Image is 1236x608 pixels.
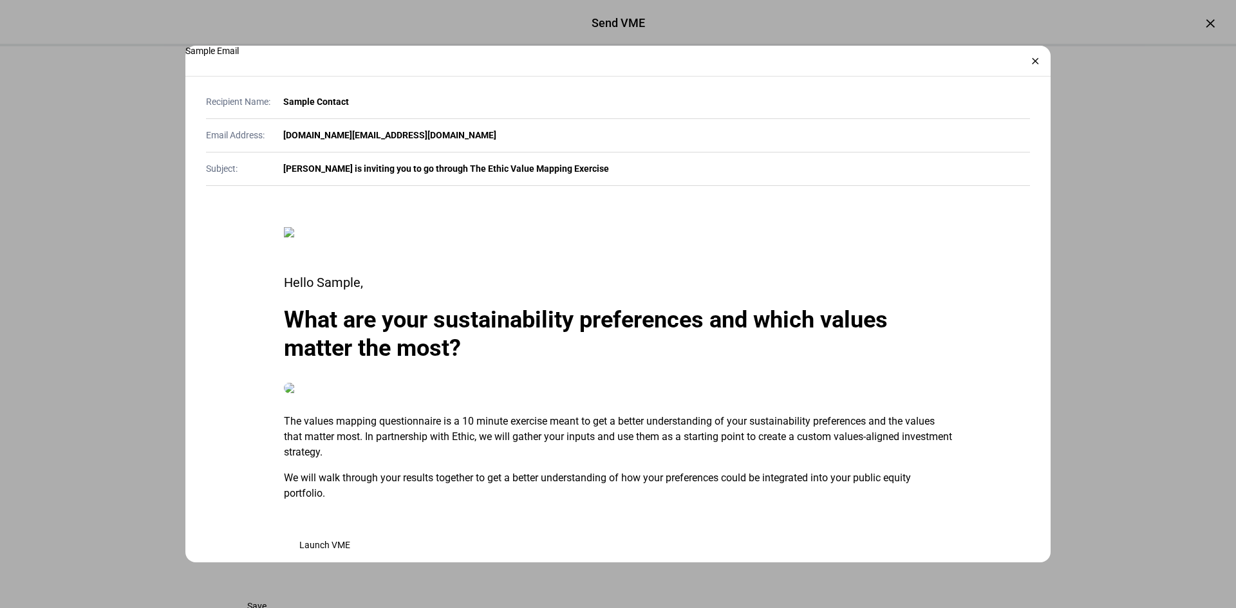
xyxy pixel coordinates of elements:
[283,162,609,175] div: [PERSON_NAME] is inviting you to go through The Ethic Value Mapping Exercise
[284,383,952,393] img: wild-mountains.jpg
[284,532,366,558] button: Launch VME
[284,227,361,237] img: ethic-logo-nav-bar.svg
[299,540,350,550] span: Launch VME
[284,470,952,501] p: We will walk through your results together to get a better understanding of how your preferences ...
[206,162,273,175] div: Subject:
[284,414,952,460] p: The values mapping questionnaire is a 10 minute exercise meant to get a better understanding of y...
[284,275,952,290] div: Hello Sample,
[283,95,349,108] div: Sample Contact
[185,46,1051,56] div: Sample Email
[1025,51,1045,71] div: ×
[206,129,273,142] div: Email Address:
[283,129,496,142] div: [DOMAIN_NAME][EMAIL_ADDRESS][DOMAIN_NAME]
[284,306,952,362] div: What are your sustainability preferences and which values matter the most?
[206,95,273,108] div: Recipient Name:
